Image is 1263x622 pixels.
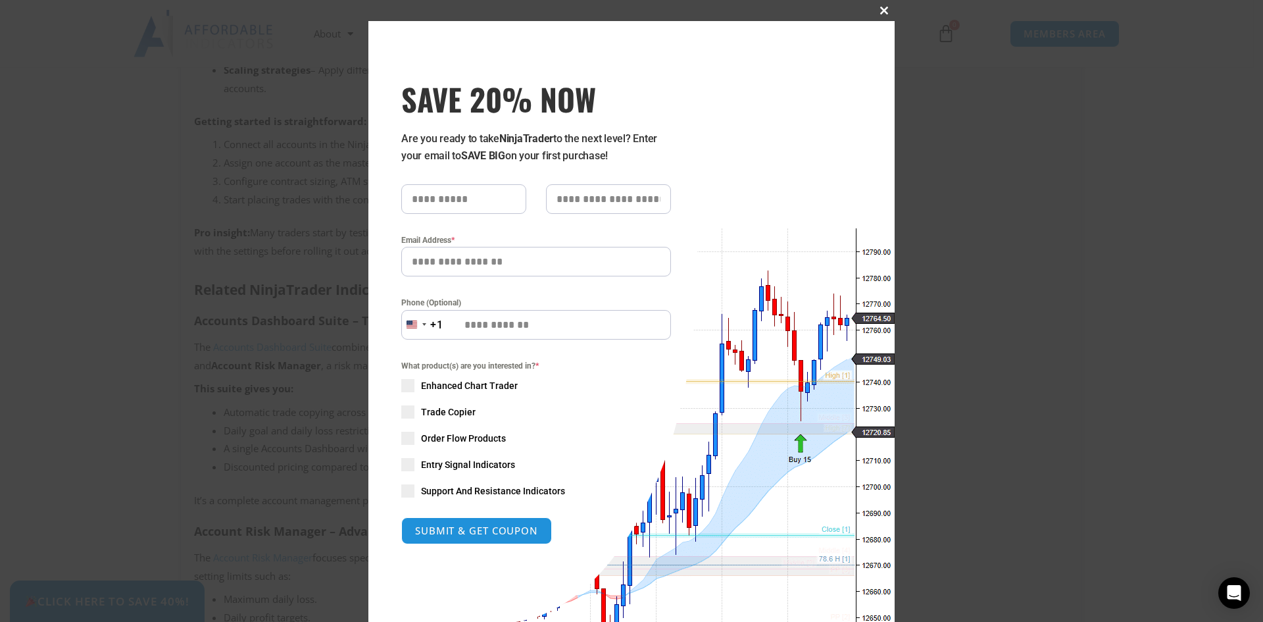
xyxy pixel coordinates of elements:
label: Enhanced Chart Trader [401,379,671,392]
label: Entry Signal Indicators [401,458,671,471]
span: Entry Signal Indicators [421,458,515,471]
label: Trade Copier [401,405,671,419]
span: What product(s) are you interested in? [401,359,671,373]
strong: SAVE BIG [461,149,505,162]
button: Selected country [401,310,443,340]
span: Support And Resistance Indicators [421,484,565,498]
span: Enhanced Chart Trader [421,379,518,392]
strong: NinjaTrader [499,132,553,145]
label: Phone (Optional) [401,296,671,309]
label: Support And Resistance Indicators [401,484,671,498]
label: Order Flow Products [401,432,671,445]
div: +1 [430,317,443,334]
button: SUBMIT & GET COUPON [401,517,552,544]
div: Open Intercom Messenger [1218,577,1250,609]
p: Are you ready to take to the next level? Enter your email to on your first purchase! [401,130,671,165]
span: Order Flow Products [421,432,506,445]
h3: SAVE 20% NOW [401,80,671,117]
label: Email Address [401,234,671,247]
span: Trade Copier [421,405,476,419]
